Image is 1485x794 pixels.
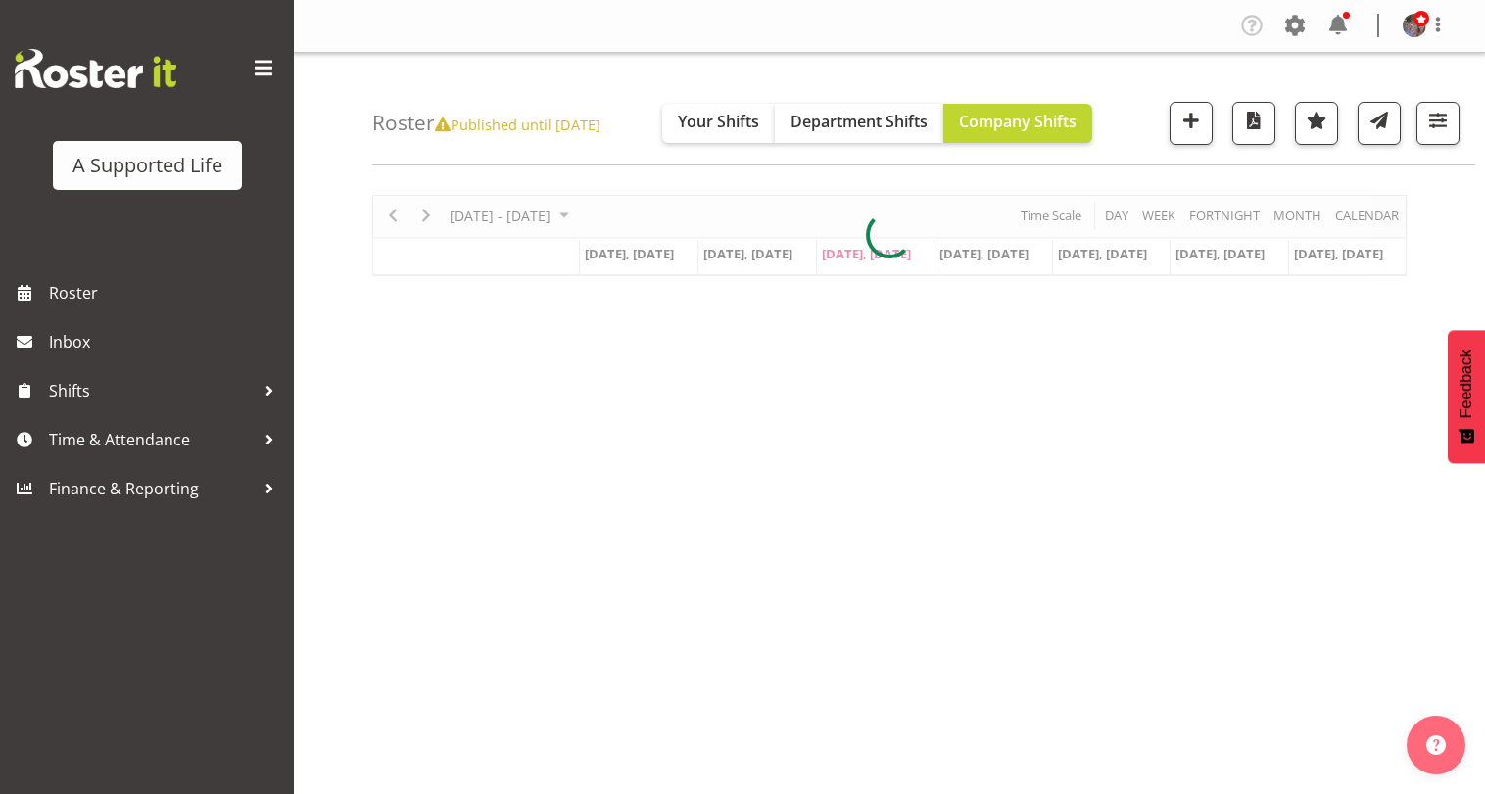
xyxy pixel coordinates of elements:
span: Inbox [49,327,284,356]
button: Feedback - Show survey [1448,330,1485,463]
span: Roster [49,278,284,307]
button: Filter Shifts [1416,102,1460,145]
button: Company Shifts [943,104,1092,143]
span: Department Shifts [790,111,928,132]
img: rebecca-batesb34ca9c4cab83ab085f7a62cef5c7591.png [1403,14,1426,37]
span: Finance & Reporting [49,474,255,503]
button: Download a PDF of the roster according to the set date range. [1232,102,1275,145]
span: Shifts [49,376,255,405]
button: Department Shifts [775,104,943,143]
span: Feedback [1458,350,1475,418]
img: help-xxl-2.png [1426,735,1446,755]
span: Your Shifts [678,111,759,132]
button: Add a new shift [1170,102,1213,145]
button: Highlight an important date within the roster. [1295,102,1338,145]
span: Company Shifts [959,111,1077,132]
span: Published until [DATE] [435,115,600,134]
h4: Roster [372,112,600,134]
button: Send a list of all shifts for the selected filtered period to all rostered employees. [1358,102,1401,145]
button: Your Shifts [662,104,775,143]
img: Rosterit website logo [15,49,176,88]
span: Time & Attendance [49,425,255,454]
div: A Supported Life [72,151,222,180]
